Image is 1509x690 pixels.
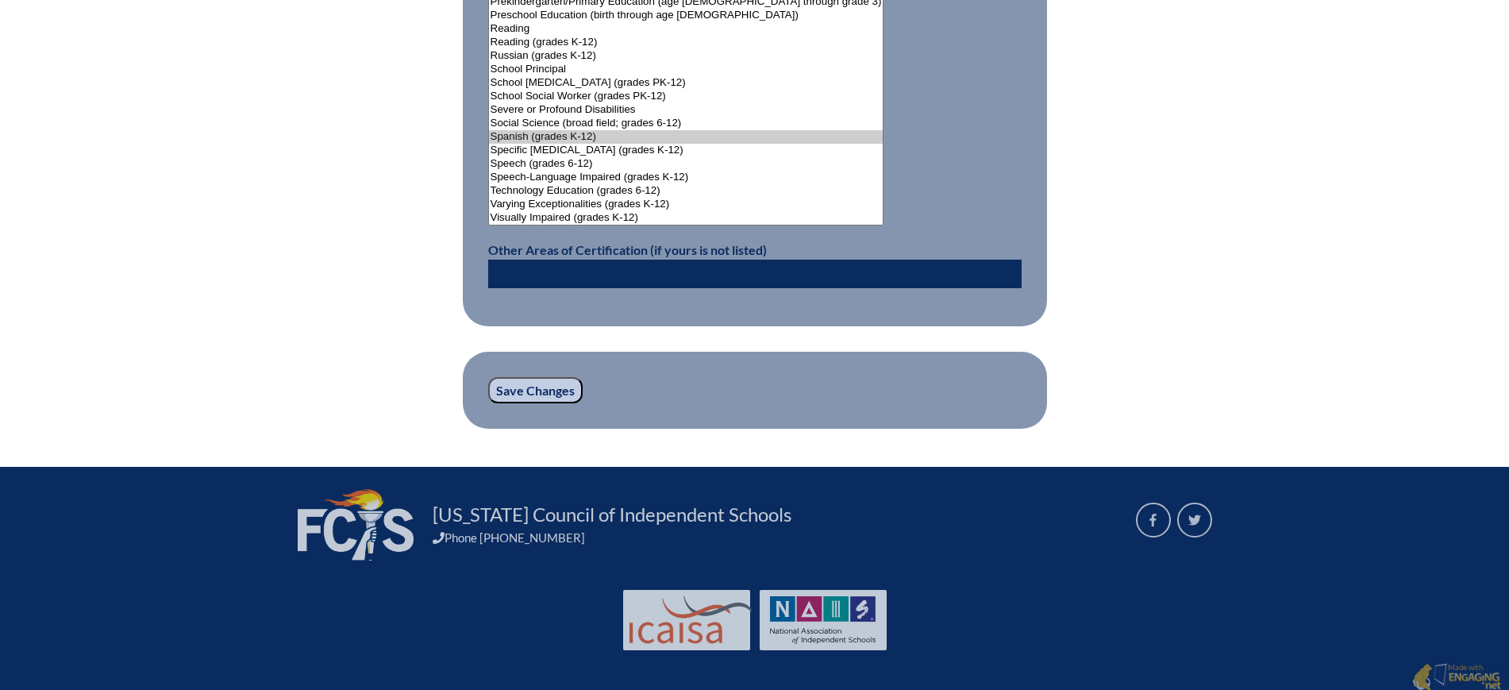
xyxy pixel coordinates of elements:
[770,596,876,644] img: NAIS Logo
[489,76,883,90] option: School [MEDICAL_DATA] (grades PK-12)
[489,184,883,198] option: Technology Education (grades 6-12)
[489,103,883,117] option: Severe or Profound Disabilities
[488,377,583,404] input: Save Changes
[426,502,798,527] a: [US_STATE] Council of Independent Schools
[629,596,752,644] img: Int'l Council Advancing Independent School Accreditation logo
[489,211,883,225] option: Visually Impaired (grades K-12)
[489,22,883,36] option: Reading
[489,63,883,76] option: School Principal
[489,9,883,22] option: Preschool Education (birth through age [DEMOGRAPHIC_DATA])
[489,130,883,144] option: Spanish (grades K-12)
[489,157,883,171] option: Speech (grades 6-12)
[489,171,883,184] option: Speech-Language Impaired (grades K-12)
[488,242,767,257] label: Other Areas of Certification (if yours is not listed)
[1434,663,1450,686] img: Engaging - Bring it online
[298,489,414,561] img: FCIS_logo_white
[489,90,883,103] option: School Social Worker (grades PK-12)
[489,49,883,63] option: Russian (grades K-12)
[489,144,883,157] option: Specific [MEDICAL_DATA] (grades K-12)
[433,530,1117,545] div: Phone [PHONE_NUMBER]
[489,117,883,130] option: Social Science (broad field; grades 6-12)
[489,198,883,211] option: Varying Exceptionalities (grades K-12)
[489,36,883,49] option: Reading (grades K-12)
